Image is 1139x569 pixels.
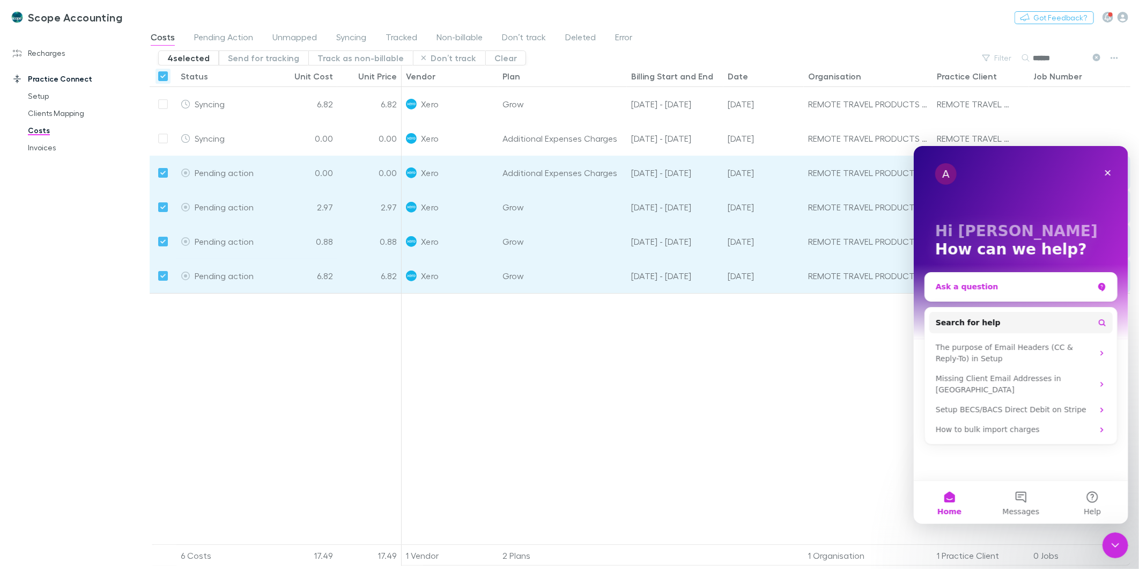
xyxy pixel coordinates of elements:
div: 05 Aug 2025 [723,121,804,156]
div: 17.49 [273,545,337,566]
div: Plan [502,71,520,82]
div: Grow [498,224,627,259]
div: Grow [498,87,627,121]
div: Grow [498,190,627,224]
div: REMOTE TRAVEL PRODUCTS PTY. LTD. [808,259,928,293]
div: 0.00 [273,156,337,190]
img: Xero's Logo [406,271,417,281]
span: Xero [421,87,439,121]
img: Xero's Logo [406,202,417,213]
span: Xero [421,156,439,189]
div: 17 Jun - 30 Jun 25 [627,190,723,224]
span: Syncing [195,133,225,143]
div: Unit Cost [294,71,333,82]
button: Track as non-billable [308,50,413,65]
div: 05 Jul 2025 [723,259,804,293]
div: 2.97 [337,190,402,224]
div: Job Number [1033,71,1082,82]
span: Don’t track [502,32,546,46]
span: Costs [151,32,175,46]
span: Pending action [195,236,254,246]
div: 2 Plans [498,545,627,566]
img: Xero's Logo [406,167,417,178]
div: 17 Jun - 04 Jul 25 [627,156,723,190]
div: Additional Expenses Charges [498,121,627,156]
a: Recharges [2,45,148,62]
span: Syncing [336,32,366,46]
div: 6 Costs [176,545,273,566]
div: Billing Start and End [631,71,713,82]
div: 6.82 [337,87,402,121]
div: 1 Vendor [402,545,498,566]
div: Unit Price [358,71,397,82]
div: 0.88 [273,224,337,259]
a: Practice Connect [2,70,148,87]
a: Scope Accounting [4,4,129,30]
div: REMOTE TRAVEL PRODUCTS PTY. LTD. [808,224,928,258]
div: 05 Jul - 04 Aug 25 [627,259,723,293]
div: REMOTE TRAVEL PRODUCTS PTY. LTD. [808,87,928,121]
div: REMOTE TRAVEL PRODUCTS PTY. LTD. [808,156,928,189]
div: 05 Jul 2025 [723,224,804,259]
div: Date [728,71,748,82]
div: Grow [498,259,627,293]
span: Xero [421,190,439,224]
div: 0.00 [337,156,402,190]
button: Don’t track [413,50,486,65]
div: 05 Jul 2025 [723,156,804,190]
div: Vendor [406,71,435,82]
div: REMOTE TRAVEL PRODUCTS PTY. LTD. [937,87,1011,121]
span: Xero [421,121,439,155]
img: Xero's Logo [406,236,417,247]
div: 05 Aug - 04 Sep 25 [627,87,723,121]
div: 0 Jobs [1029,545,1126,566]
button: Send for tracking [219,50,308,65]
span: Pending Action [194,32,253,46]
span: Tracked [386,32,417,46]
div: 6.82 [273,259,337,293]
div: 05 Aug 2025 [723,87,804,121]
div: 05 Jul 2025 [723,190,804,224]
div: 6.82 [337,259,402,293]
div: Status [181,71,208,82]
div: Organisation [808,71,861,82]
div: 6.82 [273,87,337,121]
img: Scope Accounting's Logo [11,11,24,24]
span: Syncing [195,99,225,109]
iframe: Intercom live chat [914,146,1128,524]
span: Pending action [195,167,254,178]
div: REMOTE TRAVEL PRODUCTS PTY. LTD. [808,121,928,155]
h3: Scope Accounting [28,11,122,24]
a: Setup [17,87,148,105]
div: Additional Expenses Charges [498,156,627,190]
button: Filter [977,52,1018,64]
span: Error [615,32,632,46]
button: Got Feedback? [1015,11,1094,24]
div: 1 Practice Client [933,545,1029,566]
div: 0.88 [337,224,402,259]
div: REMOTE TRAVEL PRODUCTS PTY. LTD. [937,121,1011,155]
div: REMOTE TRAVEL PRODUCTS PTY. LTD. [808,190,928,224]
iframe: Intercom live chat [1103,532,1128,558]
img: Xero's Logo [406,99,417,110]
button: Clear [485,50,526,65]
span: Pending action [195,271,254,281]
span: Xero [421,259,439,293]
div: 01 Jul - 04 Jul 25 [627,224,723,259]
a: Costs [17,122,148,139]
div: Practice Client [937,71,997,82]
